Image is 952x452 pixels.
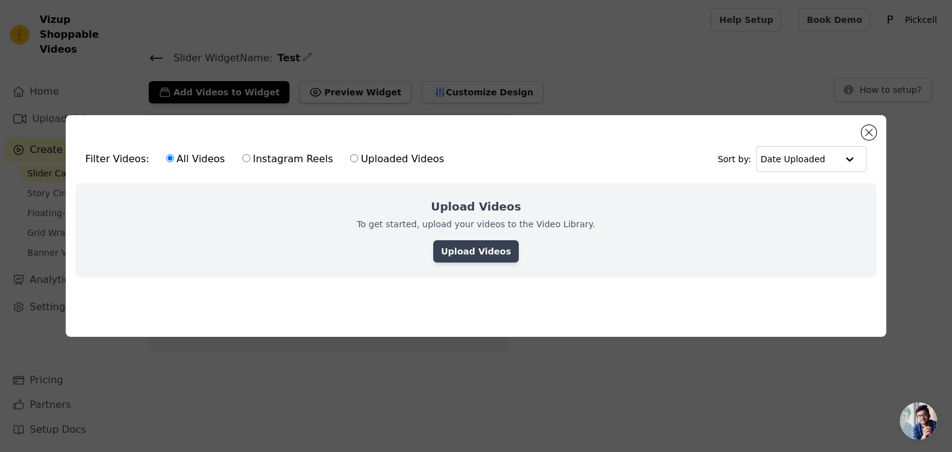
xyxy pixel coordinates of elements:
div: Filter Videos: [86,145,451,173]
div: Sort by: [718,146,867,172]
div: Open chat [900,402,937,440]
label: Uploaded Videos [350,151,444,167]
label: Instagram Reels [242,151,333,167]
p: To get started, upload your videos to the Video Library. [357,218,596,230]
label: All Videos [165,151,226,167]
a: Upload Videos [433,240,518,263]
button: Close modal [862,125,876,140]
h2: Upload Videos [431,198,521,215]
